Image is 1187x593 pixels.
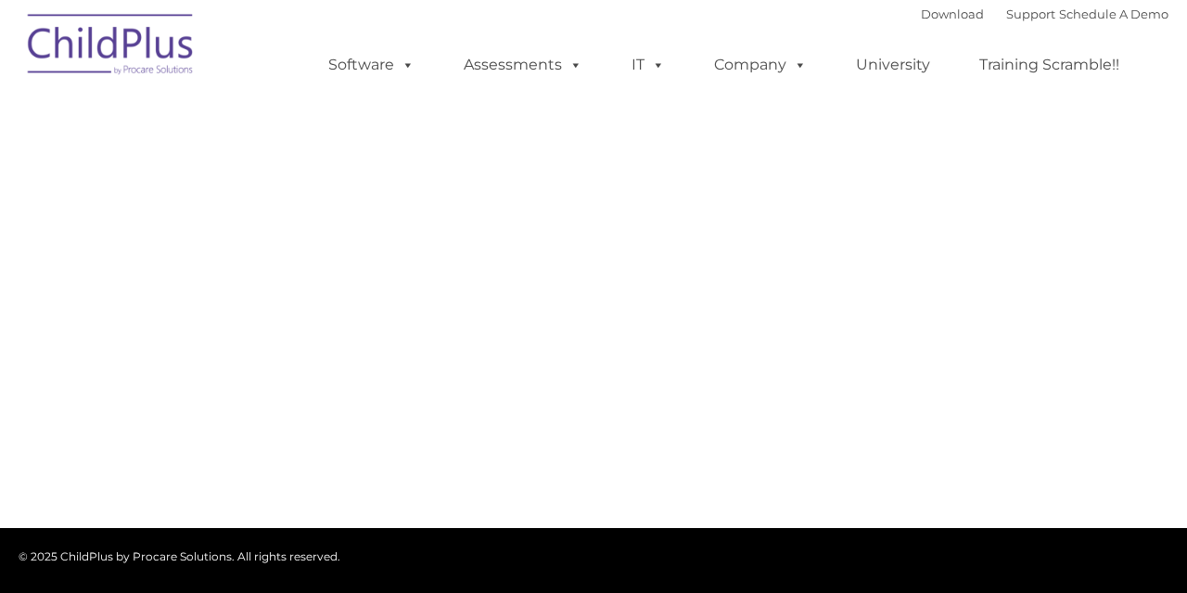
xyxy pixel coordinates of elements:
[1059,6,1168,21] a: Schedule A Demo
[696,46,825,84] a: Company
[19,1,204,94] img: ChildPlus by Procare Solutions
[19,549,340,563] span: © 2025 ChildPlus by Procare Solutions. All rights reserved.
[1006,6,1055,21] a: Support
[310,46,433,84] a: Software
[961,46,1138,84] a: Training Scramble!!
[921,6,1168,21] font: |
[613,46,683,84] a: IT
[837,46,949,84] a: University
[921,6,984,21] a: Download
[445,46,601,84] a: Assessments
